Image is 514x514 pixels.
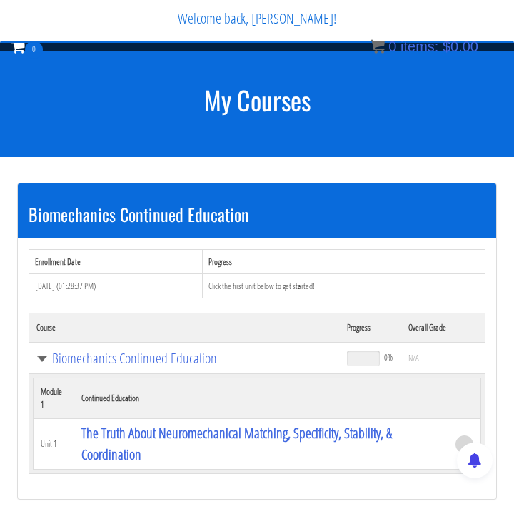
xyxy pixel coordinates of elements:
[29,205,485,223] h3: Biomechanics Continued Education
[29,313,341,343] th: Course
[443,39,478,54] bdi: 0.00
[340,313,401,343] th: Progress
[34,419,74,470] td: Unit 1
[34,378,74,419] th: Module 1
[371,39,385,54] img: icon11.png
[203,274,485,298] td: Click the first unit below to get started!
[400,39,438,54] span: items:
[388,39,396,54] span: 0
[401,313,485,343] th: Overall Grade
[401,343,485,374] td: N/A
[384,350,393,366] span: 0%
[443,39,450,54] span: $
[29,274,203,298] td: [DATE] (01:28:37 PM)
[36,351,333,366] a: Biomechanics Continued Education
[1,1,513,36] p: Welcome back, [PERSON_NAME]!
[203,249,485,273] th: Progress
[74,378,448,419] th: Continued Education
[371,39,478,54] a: 0 items: $0.00
[81,423,392,464] a: The Truth About Neuromechanical Matching, Specificity, Stability, & Coordination
[29,249,203,273] th: Enrollment Date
